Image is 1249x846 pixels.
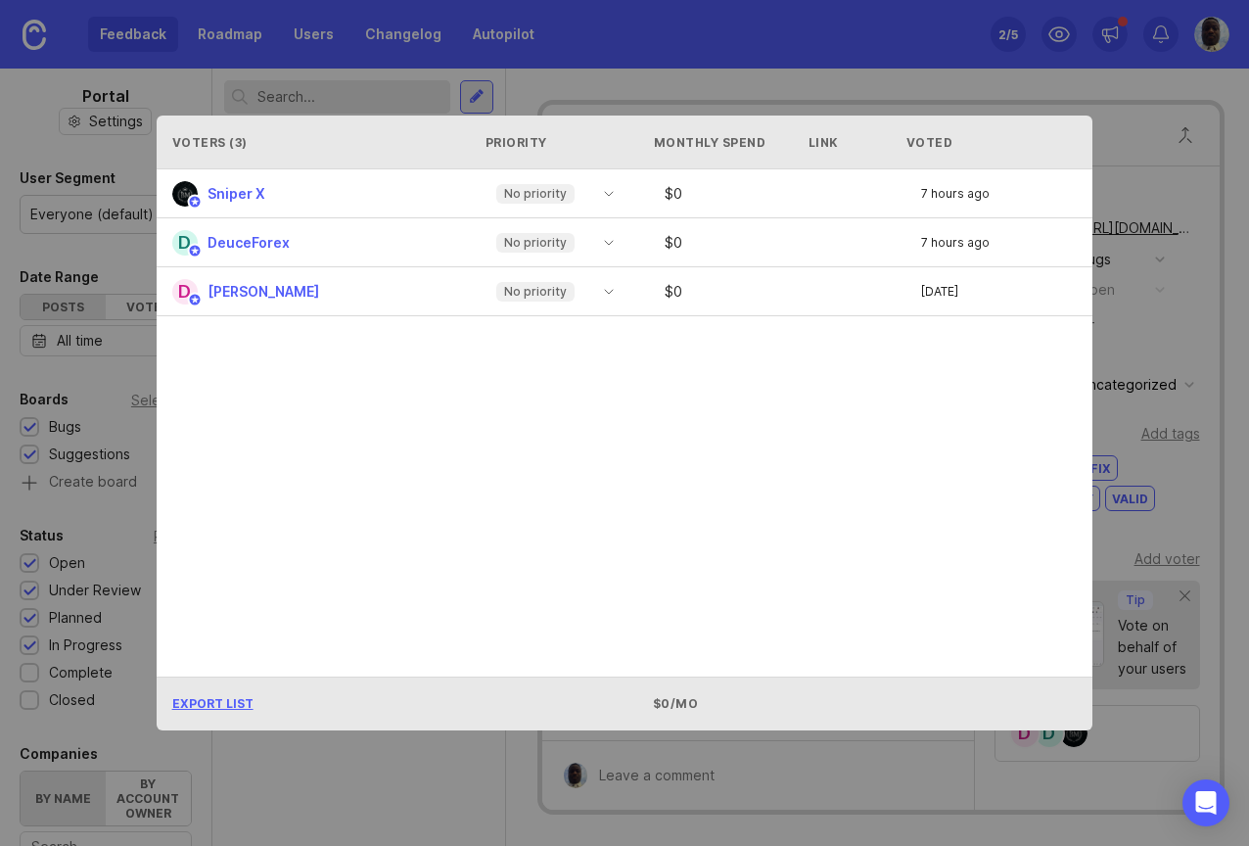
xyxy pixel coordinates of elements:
[504,284,567,300] p: No priority
[208,234,290,251] span: DeuceForex
[504,235,567,251] p: No priority
[208,185,265,202] span: Sniper X
[1182,779,1229,826] div: Open Intercom Messenger
[654,134,801,151] div: Monthly Spend
[593,235,624,251] svg: toggle icon
[187,244,202,258] img: member badge
[187,195,202,210] img: member badge
[172,279,335,305] a: D[PERSON_NAME]
[172,134,466,151] div: Voters ( 3 )
[485,276,625,307] div: toggle menu
[172,181,198,207] img: Sniper X
[593,186,624,202] svg: toggle icon
[906,134,1102,151] div: Voted
[921,286,958,298] span: [DATE]
[657,236,819,250] div: $ 0
[921,188,990,200] span: 7 hours ago
[485,178,625,210] div: toggle menu
[504,186,567,202] p: No priority
[187,293,202,307] img: member badge
[593,284,624,300] svg: toggle icon
[657,187,819,201] div: $ 0
[809,134,839,151] div: Link
[172,279,198,305] div: D
[485,227,625,258] div: toggle menu
[657,285,819,299] div: $ 0
[172,181,281,207] a: Sniper XSniper X
[172,230,305,256] a: DDeuceForex
[921,237,990,249] span: 7 hours ago
[172,696,254,711] span: Export List
[654,695,801,712] div: $0/mo
[486,134,615,151] div: Priority
[208,283,319,300] span: [PERSON_NAME]
[172,230,198,256] div: D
